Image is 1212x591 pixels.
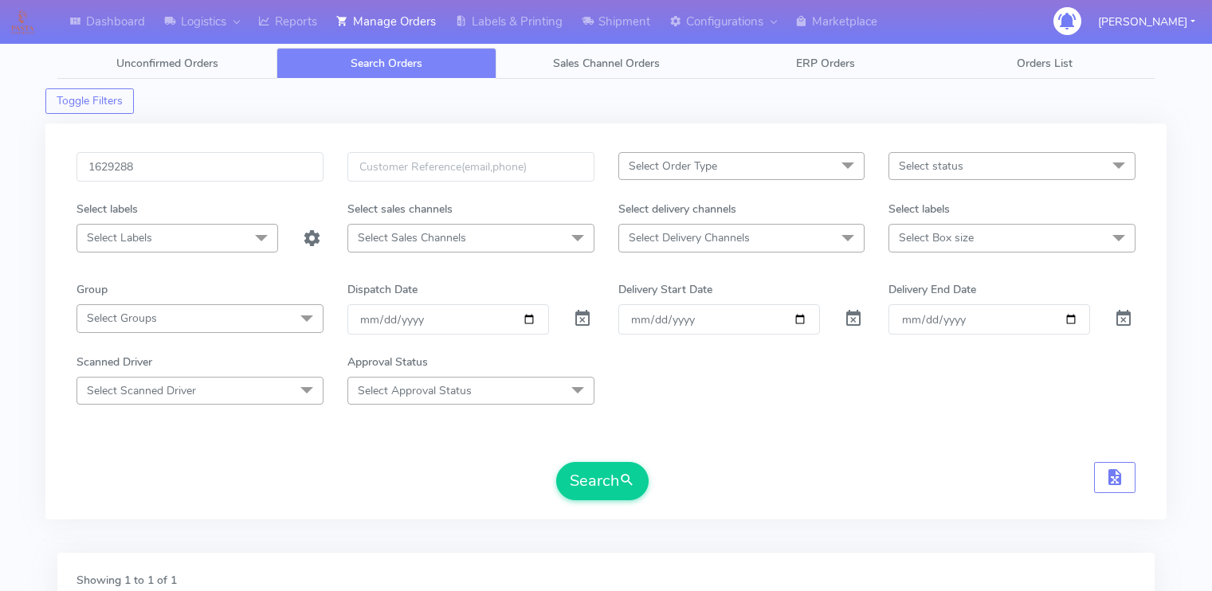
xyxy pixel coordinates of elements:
span: Orders List [1017,56,1073,71]
label: Select sales channels [347,201,453,217]
span: Sales Channel Orders [553,56,660,71]
span: Select Delivery Channels [629,230,750,245]
input: Order Id [76,152,324,182]
span: Select Box size [899,230,974,245]
label: Group [76,281,108,298]
span: Select status [899,159,963,174]
label: Scanned Driver [76,354,152,370]
span: Select Groups [87,311,157,326]
span: Unconfirmed Orders [116,56,218,71]
label: Select labels [76,201,138,217]
button: [PERSON_NAME] [1086,6,1207,38]
span: Select Labels [87,230,152,245]
ul: Tabs [57,48,1155,79]
label: Approval Status [347,354,428,370]
label: Dispatch Date [347,281,418,298]
span: ERP Orders [796,56,855,71]
button: Toggle Filters [45,88,134,114]
span: Select Sales Channels [358,230,466,245]
label: Delivery End Date [888,281,976,298]
label: Select delivery channels [618,201,736,217]
input: Customer Reference(email,phone) [347,152,594,182]
button: Search [556,462,649,500]
span: Select Order Type [629,159,717,174]
label: Select labels [888,201,950,217]
span: Search Orders [351,56,422,71]
label: Showing 1 to 1 of 1 [76,572,177,589]
span: Select Scanned Driver [87,383,196,398]
span: Select Approval Status [358,383,472,398]
label: Delivery Start Date [618,281,712,298]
